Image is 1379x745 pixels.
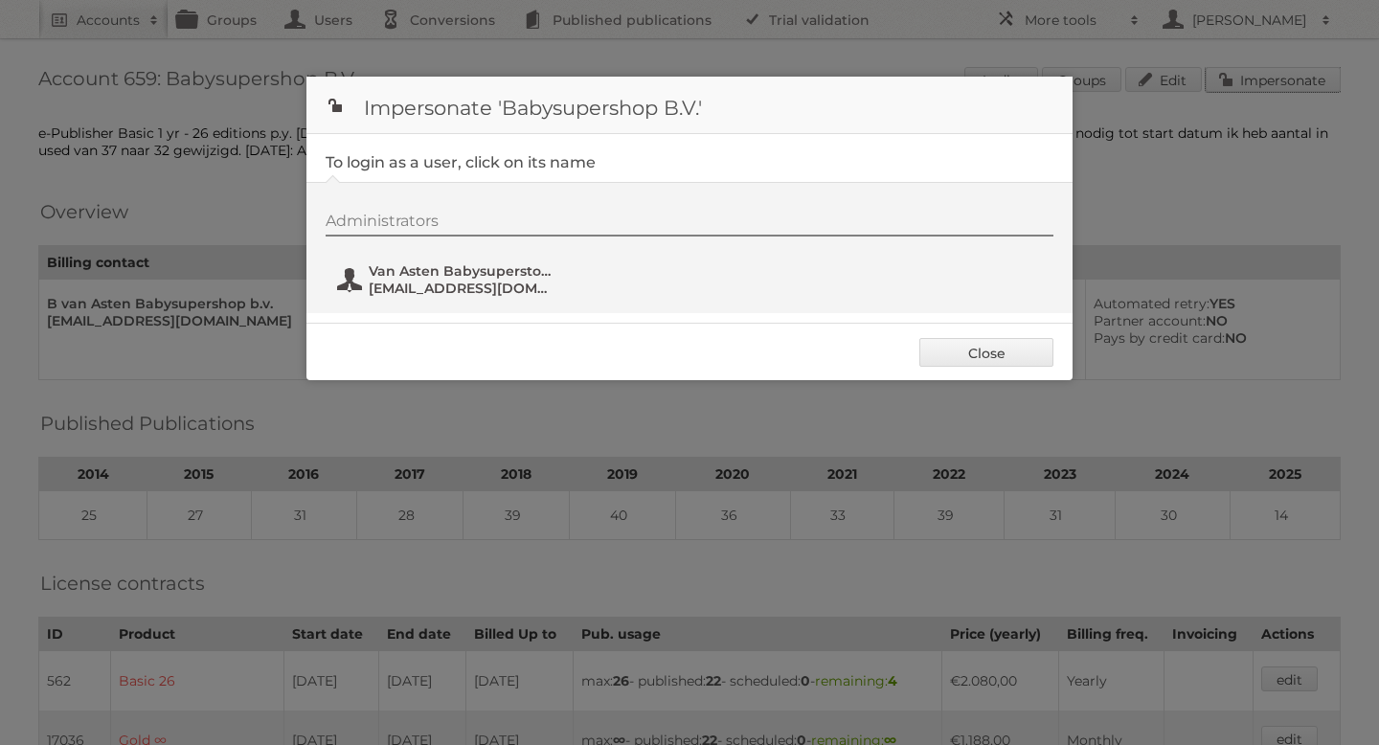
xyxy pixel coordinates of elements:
div: Administrators [326,212,1053,237]
span: [EMAIL_ADDRESS][DOMAIN_NAME] [369,280,554,297]
span: Van Asten Babysuperstore [369,262,554,280]
h1: Impersonate 'Babysupershop B.V.' [306,77,1073,134]
button: Van Asten Babysuperstore [EMAIL_ADDRESS][DOMAIN_NAME] [335,260,560,299]
a: Close [919,338,1053,367]
legend: To login as a user, click on its name [326,153,596,171]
